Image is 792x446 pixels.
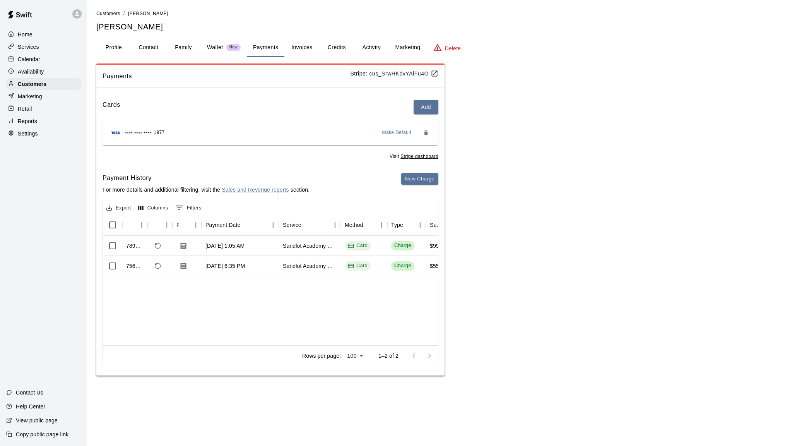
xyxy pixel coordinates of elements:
[147,214,173,236] div: Refund
[348,242,368,249] div: Card
[283,214,301,236] div: Service
[341,214,387,236] div: Method
[96,9,783,18] nav: breadcrumb
[226,45,241,50] span: New
[420,127,432,139] button: Remove
[391,214,403,236] div: Type
[389,38,426,57] button: Marketing
[18,80,46,88] p: Customers
[376,219,387,231] button: Menu
[348,262,368,269] div: Card
[6,29,81,40] a: Home
[176,259,190,273] button: Download Receipt
[430,262,447,270] div: $55.02
[179,220,190,230] button: Sort
[16,403,45,410] p: Help Center
[6,91,81,102] a: Marketing
[205,214,241,236] div: Payment Date
[319,38,354,57] button: Credits
[18,55,40,63] p: Calendar
[354,38,389,57] button: Activity
[302,352,341,360] p: Rows per page:
[279,214,341,236] div: Service
[16,417,58,424] p: View public page
[96,38,131,57] button: Profile
[151,239,164,252] span: Refund payment
[222,187,289,193] a: Sales and Revenue reports
[136,202,170,214] button: Select columns
[131,38,166,57] button: Contact
[205,242,245,250] div: Sep 1, 2025, 1:05 AM
[161,219,173,231] button: Menu
[202,214,279,236] div: Payment Date
[267,219,279,231] button: Menu
[126,242,144,250] div: 789264
[151,259,164,273] span: Refund payment
[363,220,374,230] button: Sort
[122,214,147,236] div: Id
[123,9,125,17] li: /
[103,100,120,114] h6: Cards
[430,214,442,236] div: Subtotal
[96,11,120,16] span: Customers
[173,202,204,214] button: Show filters
[6,115,81,127] a: Reports
[173,214,202,236] div: Receipt
[16,431,68,438] p: Copy public page link
[6,103,81,115] div: Retail
[103,186,310,194] p: For more details and additional filtering, visit the section.
[6,128,81,139] a: Settings
[329,219,341,231] button: Menu
[6,41,81,53] a: Services
[126,220,137,230] button: Sort
[414,100,438,114] button: Add
[6,66,81,77] a: Availability
[176,214,179,236] div: Receipt
[96,38,783,57] div: basic tabs example
[151,220,162,230] button: Sort
[136,219,147,231] button: Menu
[344,350,366,362] div: 100
[394,242,411,249] div: Charge
[301,220,312,230] button: Sort
[6,78,81,90] a: Customers
[390,153,438,161] span: Visit
[400,154,438,159] a: Stripe dashboard
[104,202,133,214] button: Export
[96,22,783,32] h5: [PERSON_NAME]
[283,242,337,250] div: Sandlot Academy Membership (Tash)
[379,127,415,139] button: Make Default
[350,70,438,78] p: Stripe:
[166,38,201,57] button: Family
[190,219,202,231] button: Menu
[345,214,363,236] div: Method
[18,130,38,137] p: Settings
[6,53,81,65] a: Calendar
[378,352,399,360] p: 1–2 of 2
[369,70,438,77] a: cus_SrwHKdvYAlFu4O
[401,173,438,185] button: New Charge
[96,10,120,16] a: Customers
[283,262,337,270] div: Sandlot Academy Membership (Tash)
[18,68,44,75] p: Availability
[247,38,284,57] button: Payments
[126,262,144,270] div: 756575
[382,129,412,137] span: Make Default
[414,219,426,231] button: Menu
[207,43,223,51] p: Wallet
[16,389,43,396] p: Contact Us
[109,129,123,137] img: Credit card brand logo
[387,214,426,236] div: Type
[18,117,37,125] p: Reports
[18,43,39,51] p: Services
[430,242,447,250] div: $99.00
